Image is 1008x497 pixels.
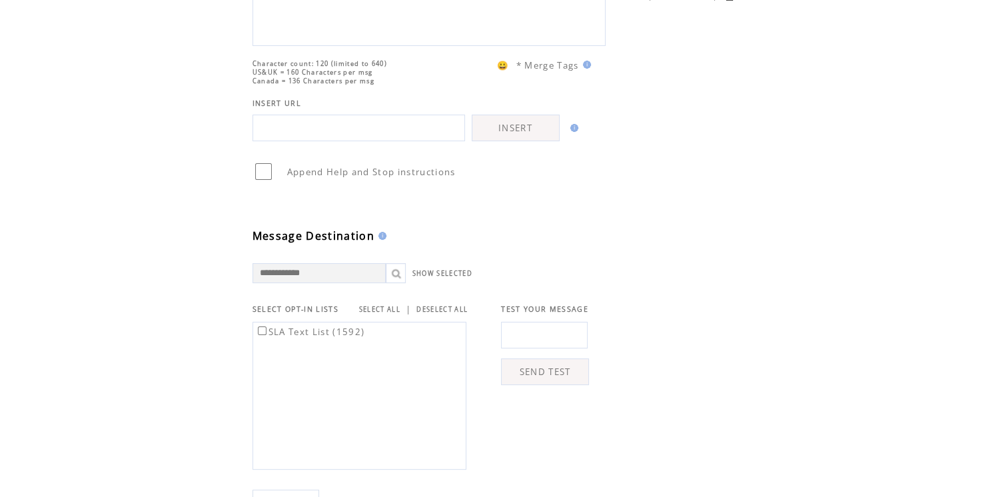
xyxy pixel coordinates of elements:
[258,326,266,335] input: SLA Text List (1592)
[252,229,374,243] span: Message Destination
[287,166,456,178] span: Append Help and Stop instructions
[516,59,579,71] span: * Merge Tags
[252,59,387,68] span: Character count: 120 (limited to 640)
[252,99,301,108] span: INSERT URL
[252,77,374,85] span: Canada = 136 Characters per msg
[416,305,468,314] a: DESELECT ALL
[359,305,400,314] a: SELECT ALL
[501,358,589,385] a: SEND TEST
[579,61,591,69] img: help.gif
[472,115,560,141] a: INSERT
[406,303,411,315] span: |
[374,232,386,240] img: help.gif
[252,68,373,77] span: US&UK = 160 Characters per msg
[412,269,472,278] a: SHOW SELECTED
[497,59,509,71] span: 😀
[255,326,365,338] label: SLA Text List (1592)
[501,304,588,314] span: TEST YOUR MESSAGE
[566,124,578,132] img: help.gif
[252,304,338,314] span: SELECT OPT-IN LISTS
